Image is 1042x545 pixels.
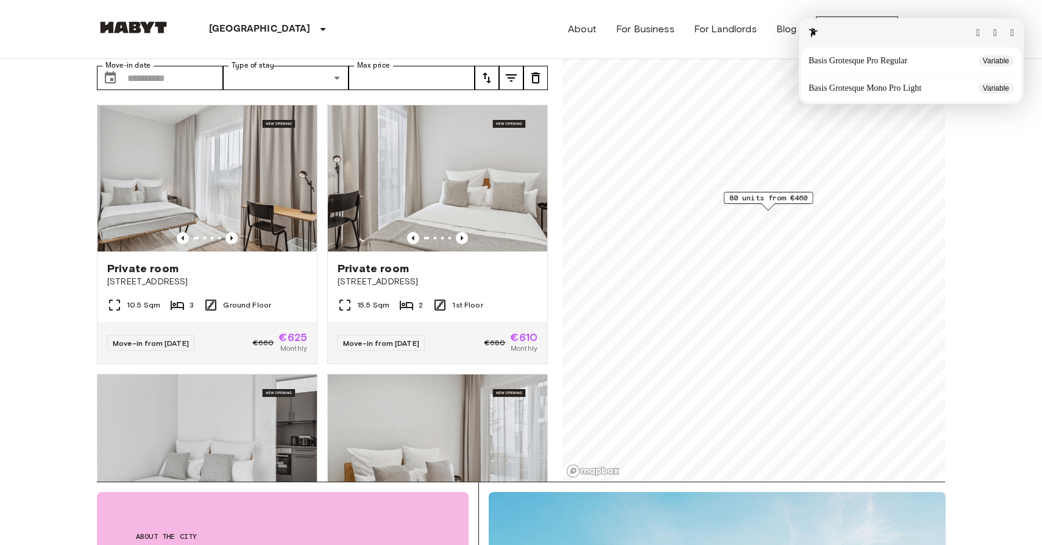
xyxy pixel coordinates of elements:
span: 1st Floor [452,300,483,311]
span: About the city [136,531,430,542]
a: Get in Touch [816,16,898,42]
span: 15.5 Sqm [357,300,389,311]
span: €610 [510,332,537,343]
span: Private room [338,261,409,276]
span: €660 [253,337,274,348]
span: [STREET_ADDRESS] [338,276,537,288]
span: 10.5 Sqm [127,300,160,311]
span: €625 [278,332,307,343]
span: Private rooms and apartments for rent in [GEOGRAPHIC_DATA] [97,10,548,51]
span: Ground Floor [223,300,271,311]
span: Monthly [280,343,307,354]
a: Blog [776,22,797,37]
span: Private room [107,261,179,276]
a: About [568,22,597,37]
span: 80 units from €460 [729,192,808,203]
p: [GEOGRAPHIC_DATA] [209,22,311,37]
span: Monthly [511,343,537,354]
label: Move-in date [105,60,151,71]
label: Type of stay [232,60,274,71]
span: Move-in from [DATE] [343,339,419,348]
div: Map marker [724,192,813,211]
span: Move-in from [DATE] [113,339,189,348]
span: 2 [419,300,423,311]
label: Max price [357,60,390,71]
a: For Business [616,22,675,37]
span: [STREET_ADDRESS] [107,276,307,288]
a: For Landlords [694,22,757,37]
span: 3 [190,300,194,311]
span: €680 [484,337,506,348]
